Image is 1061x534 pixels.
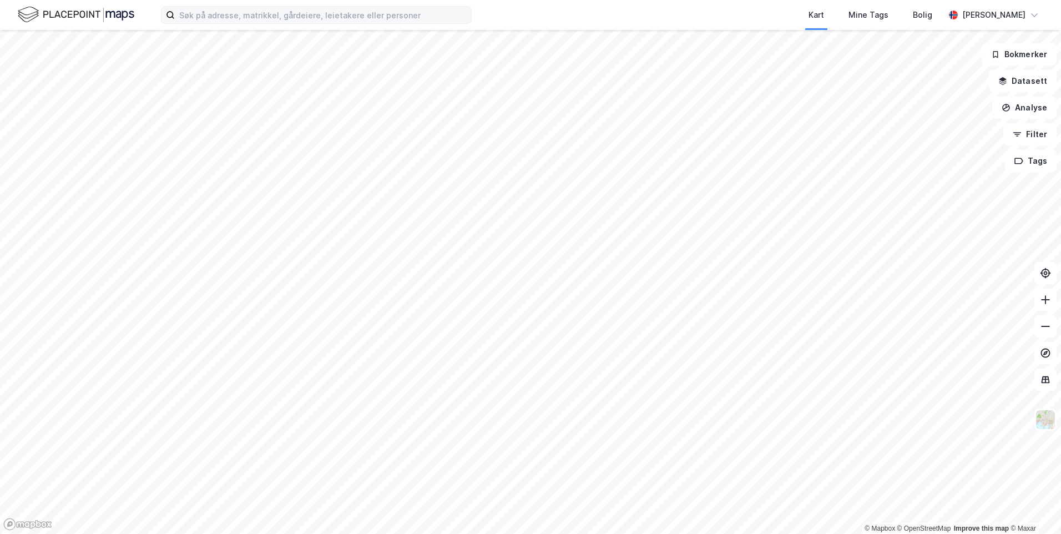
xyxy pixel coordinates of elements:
[954,525,1009,532] a: Improve this map
[982,43,1057,66] button: Bokmerker
[1006,481,1061,534] iframe: Chat Widget
[865,525,895,532] a: Mapbox
[962,8,1025,22] div: [PERSON_NAME]
[848,8,888,22] div: Mine Tags
[989,70,1057,92] button: Datasett
[1003,123,1057,145] button: Filter
[913,8,932,22] div: Bolig
[1005,150,1057,172] button: Tags
[992,97,1057,119] button: Analyse
[175,7,471,23] input: Søk på adresse, matrikkel, gårdeiere, leietakere eller personer
[809,8,824,22] div: Kart
[1035,409,1056,430] img: Z
[18,5,134,24] img: logo.f888ab2527a4732fd821a326f86c7f29.svg
[897,525,951,532] a: OpenStreetMap
[3,518,52,531] a: Mapbox homepage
